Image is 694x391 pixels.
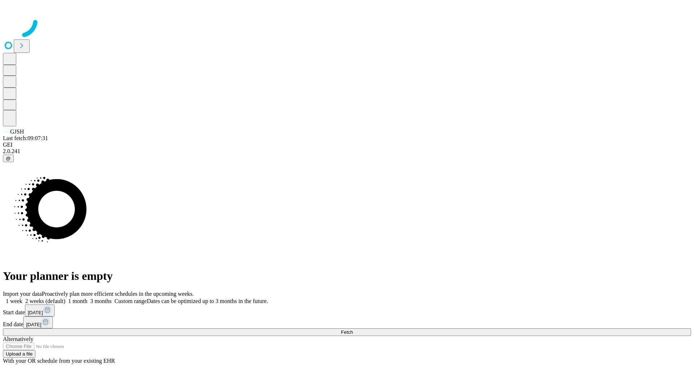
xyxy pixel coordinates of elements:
[3,142,691,148] div: GEI
[6,298,22,304] span: 1 week
[42,291,194,297] span: Proactively plan more efficient schedules in the upcoming weeks.
[3,304,691,316] div: Start date
[10,129,24,135] span: GJSH
[3,148,691,155] div: 2.0.241
[3,155,14,162] button: @
[3,269,691,283] h1: Your planner is empty
[3,328,691,336] button: Fetch
[3,291,42,297] span: Import your data
[3,336,33,342] span: Alternatively
[6,156,11,161] span: @
[3,350,35,358] button: Upload a file
[25,298,65,304] span: 2 weeks (default)
[3,316,691,328] div: End date
[26,322,41,327] span: [DATE]
[147,298,268,304] span: Dates can be optimized up to 3 months in the future.
[28,310,43,315] span: [DATE]
[341,329,353,335] span: Fetch
[25,304,55,316] button: [DATE]
[23,316,53,328] button: [DATE]
[68,298,87,304] span: 1 month
[115,298,147,304] span: Custom range
[3,135,48,141] span: Last fetch: 09:07:31
[90,298,112,304] span: 3 months
[3,358,115,364] span: With your OR schedule from your existing EHR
